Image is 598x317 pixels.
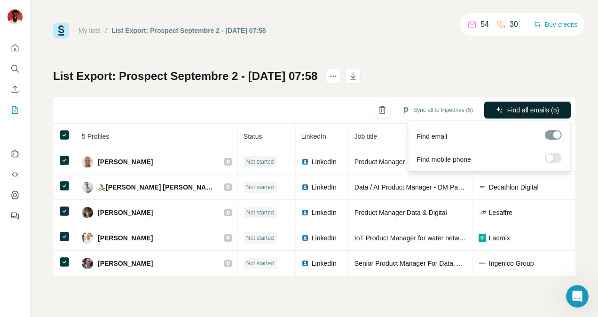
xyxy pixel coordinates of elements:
img: company-logo [479,234,486,242]
img: Avatar [8,9,23,24]
div: FinAI dit… [8,37,181,92]
span: Find email [417,132,448,141]
span: 🚴‍♂️[PERSON_NAME] [PERSON_NAME]🏋🏻 [98,182,215,192]
span: LinkedIn [312,233,337,243]
div: agomes@actinvision.com dit… [8,92,181,120]
button: Quick start [8,40,23,56]
h1: List Export: Prospect Septembre 2 - [DATE] 07:58 [53,69,317,84]
button: actions [326,69,341,84]
span: Find mobile phone [417,155,471,164]
span: Product Manager Data & Digital [354,209,447,216]
div: Hello ☀️ ​ Need help with Sales or Support? We've got you covered! [15,42,147,79]
span: Not started [246,183,274,191]
img: Avatar [82,182,93,193]
span: Job title [354,133,377,140]
img: Avatar [82,207,93,218]
a: My lists [79,27,101,34]
span: LinkedIn [312,208,337,217]
img: Avatar [82,258,93,269]
button: Sélectionneur de fichier gif [30,238,37,245]
span: Ingenico Group [489,259,534,268]
iframe: Intercom live chat [566,285,589,308]
span: LinkedIn [312,157,337,166]
li: / [105,26,107,35]
img: LinkedIn logo [301,183,309,191]
span: Status [244,133,262,140]
span: Product Manager - Data & Analytics Platform [354,158,485,166]
img: LinkedIn logo [301,209,309,216]
div: Profile image for Miranda [51,200,59,208]
button: Sync all to Pipedrive (5) [395,103,480,117]
button: go back [6,4,24,22]
div: List Export: Prospect Septembre 2 - [DATE] 07:58 [112,26,266,35]
img: Profile image for Aurélie [46,200,53,208]
span: [PERSON_NAME] [98,157,153,166]
button: Sélectionneur d’emoji [15,238,22,245]
h1: Surfe [72,5,92,12]
button: Use Surfe API [8,166,23,183]
button: Search [8,60,23,77]
span: Senior Product Manager For Data, Analytics & AI [354,260,497,267]
div: FinAI dit… [8,120,181,180]
button: My lists [8,102,23,119]
button: Start recording [60,238,67,245]
span: Lesaffre [489,208,512,217]
span: LinkedIn [312,182,337,192]
img: Avatar [82,232,93,244]
img: Profile image for Christian [57,200,64,208]
img: company-logo [479,183,486,191]
img: LinkedIn logo [301,234,309,242]
span: Data / AI Product Manager - DM Packaging [354,183,480,191]
div: FinAI • À l’instant [15,161,65,167]
span: [PERSON_NAME] [98,208,153,217]
img: company-logo [479,260,486,267]
button: Buy credits [534,18,577,31]
div: Fermer [165,4,182,21]
button: Envoyer un message… [161,234,176,249]
img: Profile image for Aurélie [27,5,42,20]
span: Not started [246,208,274,217]
button: Télécharger la pièce jointe [45,238,52,245]
span: Not started [246,259,274,268]
div: Hey there!A member of our Sales Team will respond to you shortly 😊🏄‍♀️FinAI • À l’instant [8,120,154,159]
button: Feedback [8,207,23,224]
button: Dashboard [8,187,23,204]
span: [PERSON_NAME] [98,259,153,268]
img: Profile image for Christian [53,5,68,20]
img: Surfe Logo [53,23,69,39]
div: Talk to Sales [132,98,173,107]
div: Hello ☀️​Need help with Sales or Support? We've got you covered! [8,37,154,85]
span: LinkedIn [301,133,326,140]
span: Decathlon Digital [489,182,539,192]
span: IoT Product Manager for water network [354,234,469,242]
button: Use Surfe on LinkedIn [8,145,23,162]
span: Lacroix [489,233,510,243]
div: En attente d’un collègue [9,200,179,208]
p: 54 [480,19,489,30]
button: Accueil [147,4,165,22]
span: Find all emails (5) [507,105,559,115]
p: Quelques heures [79,12,131,21]
div: Profile image for Miranda [40,5,55,20]
span: LinkedIn [312,259,337,268]
div: Talk to Sales [125,92,181,113]
img: LinkedIn logo [301,260,309,267]
img: company-logo [479,209,486,216]
button: Find all emails (5) [484,102,571,119]
span: Not started [246,234,274,242]
button: Enrich CSV [8,81,23,98]
img: LinkedIn logo [301,158,309,166]
span: [PERSON_NAME] [98,233,153,243]
div: Hey there! A member of our Sales Team will respond to you shortly 😊🏄‍♀️ [15,126,147,154]
p: 30 [510,19,518,30]
textarea: Envoyer un message... [8,218,180,234]
img: Avatar [82,156,93,167]
span: Not started [246,158,274,166]
span: 5 Profiles [82,133,109,140]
